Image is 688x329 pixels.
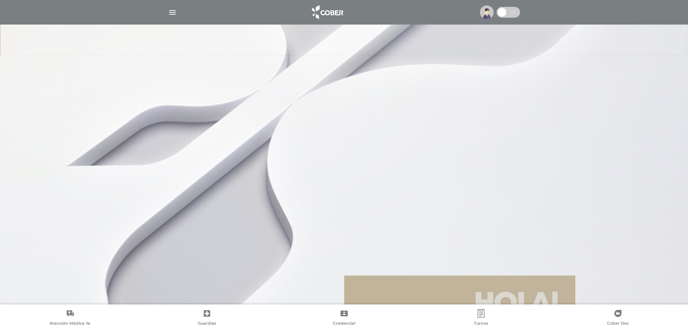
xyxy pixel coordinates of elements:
span: Turnos [474,321,488,327]
h1: Hola! [353,284,567,325]
img: logo_cober_home-white.png [308,4,346,21]
span: Guardias [198,321,216,327]
img: profile-placeholder.svg [480,5,494,19]
a: Atención Médica Ya [1,309,138,328]
span: Cober Doc [607,321,629,327]
span: Credencial [333,321,355,327]
a: Turnos [412,309,549,328]
span: Atención Médica Ya [49,321,90,327]
a: Cober Doc [550,309,687,328]
a: Credencial [276,309,412,328]
img: Cober_menu-lines-white.svg [168,8,177,17]
a: Guardias [138,309,275,328]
